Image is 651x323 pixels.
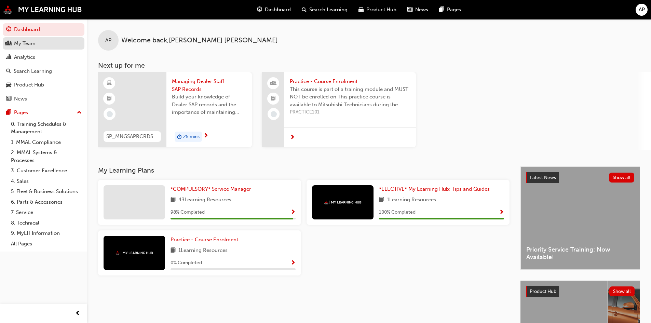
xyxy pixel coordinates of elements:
[14,67,52,75] div: Search Learning
[116,251,153,255] img: mmal
[609,173,635,183] button: Show all
[171,196,176,204] span: book-icon
[75,309,80,318] span: prev-icon
[6,110,11,116] span: pages-icon
[271,79,276,88] span: people-icon
[379,185,492,193] a: *ELECTIVE* My Learning Hub: Tips and Guides
[6,82,11,88] span: car-icon
[290,85,410,109] span: This course is part of a training module and MUST NOT be enrolled on This practice course is avai...
[106,133,158,140] span: SP_MNGSAPRCRDS_M1
[8,186,84,197] a: 5. Fleet & Business Solutions
[8,218,84,228] a: 8. Technical
[290,108,410,116] span: PRACTICE101
[172,78,246,93] span: Managing Dealer Staff SAP Records
[14,95,27,103] div: News
[526,172,634,183] a: Latest NewsShow all
[387,196,436,204] span: 1 Learning Resources
[177,132,182,141] span: duration-icon
[3,65,84,78] a: Search Learning
[366,6,396,14] span: Product Hub
[353,3,402,17] a: car-iconProduct Hub
[6,27,11,33] span: guage-icon
[262,72,416,147] a: Practice - Course EnrolmentThis course is part of a training module and MUST NOT be enrolled on T...
[407,5,412,14] span: news-icon
[14,109,28,117] div: Pages
[98,72,252,147] a: SP_MNGSAPRCRDS_M1Managing Dealer Staff SAP RecordsBuild your knowledge of Dealer SAP records and ...
[379,208,416,216] span: 100 % Completed
[639,6,645,14] span: AP
[3,51,84,64] a: Analytics
[6,54,11,60] span: chart-icon
[271,111,277,117] span: learningRecordVerb_NONE-icon
[257,5,262,14] span: guage-icon
[252,3,296,17] a: guage-iconDashboard
[172,93,246,116] span: Build your knowledge of Dealer SAP records and the importance of maintaining your staff records i...
[609,286,635,296] button: Show all
[171,259,202,267] span: 0 % Completed
[526,246,634,261] span: Priority Service Training: Now Available!
[171,185,254,193] a: *COMPULSORY* Service Manager
[8,207,84,218] a: 7. Service
[8,147,84,165] a: 2. MMAL Systems & Processes
[290,260,296,266] span: Show Progress
[107,79,112,88] span: learningResourceType_ELEARNING-icon
[3,37,84,50] a: My Team
[178,196,231,204] span: 43 Learning Resources
[530,175,556,180] span: Latest News
[3,106,84,119] button: Pages
[3,79,84,91] a: Product Hub
[8,119,84,137] a: 0. Training Schedules & Management
[183,133,200,141] span: 25 mins
[499,208,504,217] button: Show Progress
[107,111,113,117] span: learningRecordVerb_NONE-icon
[447,6,461,14] span: Pages
[3,23,84,36] a: Dashboard
[526,286,635,297] a: Product HubShow all
[77,108,82,117] span: up-icon
[171,186,251,192] span: *COMPULSORY* Service Manager
[439,5,444,14] span: pages-icon
[3,93,84,105] a: News
[178,246,228,255] span: 1 Learning Resources
[379,196,384,204] span: book-icon
[6,68,11,75] span: search-icon
[171,246,176,255] span: book-icon
[8,137,84,148] a: 1. MMAL Compliance
[87,62,651,69] h3: Next up for me
[3,22,84,106] button: DashboardMy TeamAnalyticsSearch LearningProduct HubNews
[121,37,278,44] span: Welcome back , [PERSON_NAME] [PERSON_NAME]
[8,228,84,239] a: 9. MyLH Information
[302,5,307,14] span: search-icon
[6,96,11,102] span: news-icon
[636,4,648,16] button: AP
[290,78,410,85] span: Practice - Course Enrolment
[309,6,348,14] span: Search Learning
[434,3,466,17] a: pages-iconPages
[296,3,353,17] a: search-iconSearch Learning
[290,210,296,216] span: Show Progress
[171,236,241,244] a: Practice - Course Enrolment
[171,237,238,243] span: Practice - Course Enrolment
[203,133,208,139] span: next-icon
[14,40,36,48] div: My Team
[14,81,44,89] div: Product Hub
[290,135,295,141] span: next-icon
[265,6,291,14] span: Dashboard
[3,5,82,14] img: mmal
[290,259,296,267] button: Show Progress
[415,6,428,14] span: News
[107,94,112,103] span: booktick-icon
[8,165,84,176] a: 3. Customer Excellence
[171,208,205,216] span: 98 % Completed
[6,41,11,47] span: people-icon
[379,186,490,192] span: *ELECTIVE* My Learning Hub: Tips and Guides
[358,5,364,14] span: car-icon
[105,37,111,44] span: AP
[402,3,434,17] a: news-iconNews
[8,239,84,249] a: All Pages
[499,210,504,216] span: Show Progress
[8,176,84,187] a: 4. Sales
[8,197,84,207] a: 6. Parts & Accessories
